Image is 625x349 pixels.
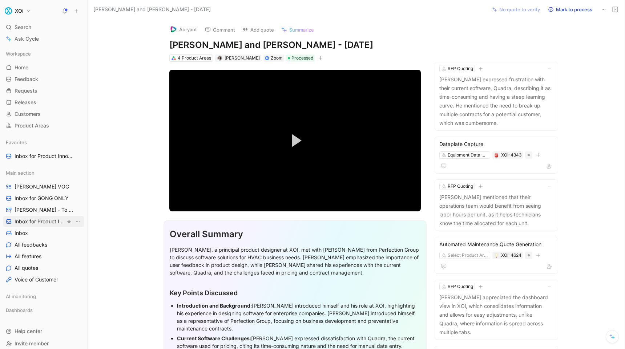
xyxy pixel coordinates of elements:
a: Inbox for Product Innovation Product Area [3,151,84,162]
span: Inbox for Product Innovation Product Area [15,153,74,160]
button: View actions [74,218,81,225]
div: Automated Maintenance Quote Generation [439,240,553,249]
button: No quote to verify [489,4,543,15]
div: Workspace [3,48,84,59]
strong: Current Software Challenges: [177,335,251,341]
button: Play Video [279,124,311,157]
img: 💡 [494,253,499,258]
a: [PERSON_NAME] - To Process [3,204,84,215]
span: Processed [291,54,313,62]
button: logoAbryant [166,24,200,35]
div: Favorites [3,137,84,148]
span: Search [15,23,31,32]
span: Main section [6,169,35,176]
div: 4 Product Areas [178,54,211,62]
img: logo [170,26,177,33]
span: Requests [15,87,37,94]
span: AI monitoring [6,293,36,300]
span: [PERSON_NAME] [225,55,260,61]
a: Voice of Customer [3,274,84,285]
span: Product Areas [15,122,49,129]
a: Requests [3,85,84,96]
a: Customers [3,109,84,119]
span: [PERSON_NAME] and [PERSON_NAME] - [DATE] [93,5,211,14]
span: Inbox for Product Innovation Product Area [15,218,65,225]
button: XOiXOi [3,6,33,16]
button: Summarize [278,25,317,35]
span: [PERSON_NAME] - To Process [15,206,75,214]
div: Main section [3,167,84,178]
div: Help center [3,326,84,337]
span: Feedback [15,76,38,83]
div: Main section[PERSON_NAME] VOCInbox for GONG ONLY[PERSON_NAME] - To ProcessInbox for Product Innov... [3,167,84,285]
div: XOI-4343 [501,151,521,159]
button: 💡 [494,253,499,258]
span: Inbox [15,230,28,237]
div: Video Player [169,70,421,211]
img: XOi [5,7,12,15]
div: Equipment Data Management [448,151,488,159]
span: Favorites [6,139,27,146]
a: Feedback [3,74,84,85]
h1: [PERSON_NAME] and [PERSON_NAME] - [DATE] [169,39,421,51]
p: [PERSON_NAME] mentioned that their operations team would benefit from seeing labor hours per unit... [439,193,553,228]
button: Add quote [239,25,277,35]
div: AI monitoring [3,291,84,304]
span: Help center [15,328,42,334]
div: Dashboards [3,305,84,318]
div: RFP Quoting [448,183,473,190]
a: Home [3,62,84,73]
div: RFP Quoting [448,65,473,72]
a: Inbox for GONG ONLY [3,193,84,204]
img: avatar [218,56,222,60]
strong: Introduction and Background: [177,303,252,309]
div: Zoom [271,54,283,62]
span: Workspace [6,50,31,57]
span: Customers [15,110,41,118]
span: [PERSON_NAME] VOC [15,183,69,190]
div: Dataplate Capture [439,140,553,149]
span: Releases [15,99,36,106]
span: Ask Cycle [15,35,39,43]
button: Mark to process [545,4,596,15]
div: AI monitoring [3,291,84,302]
div: Search [3,22,84,33]
a: Inbox [3,228,84,239]
img: 🚨 [494,153,499,158]
a: Product Areas [3,120,84,131]
span: Home [15,64,28,71]
a: Inbox for Product Innovation Product AreaView actions [3,216,84,227]
span: Invite member [15,340,49,346]
a: Releases [3,97,84,108]
div: Dashboards [3,305,84,316]
a: All quotes [3,263,84,273]
div: [PERSON_NAME], a principal product designer at XOI, met with [PERSON_NAME] from Perfection Group ... [170,246,420,276]
div: RFP Quoting [448,283,473,290]
div: Processed [286,54,315,62]
div: Key Points Discussed [170,288,420,298]
p: [PERSON_NAME] appreciated the dashboard view in XOi, which consolidates information and allows fo... [439,293,553,337]
a: All feedbacks [3,239,84,250]
h1: XOi [15,8,23,14]
div: XOI-4624 [501,252,521,259]
span: All quotes [15,264,38,272]
span: Summarize [289,27,314,33]
a: Ask Cycle [3,33,84,44]
a: All features [3,251,84,262]
button: Comment [202,25,238,35]
div: Overall Summary [170,228,420,241]
span: All features [15,253,41,260]
div: Select Product Area [448,252,488,259]
div: Invite member [3,338,84,349]
p: [PERSON_NAME] expressed frustration with their current software, Quadra, describing it as time-co... [439,75,553,127]
span: Inbox for GONG ONLY [15,195,69,202]
a: [PERSON_NAME] VOC [3,181,84,192]
button: 🚨 [494,153,499,158]
span: All feedbacks [15,241,47,248]
span: Dashboards [6,307,33,314]
span: Voice of Customer [15,276,58,283]
div: [PERSON_NAME] introduced himself and his role at XOI, highlighting his experience in designing so... [177,302,420,332]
